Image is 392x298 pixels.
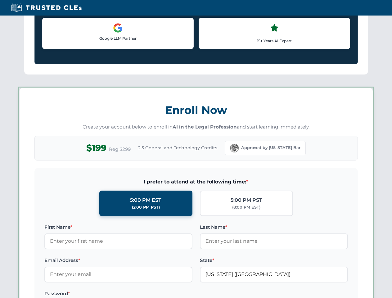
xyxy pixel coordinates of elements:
label: First Name [44,223,192,231]
span: Reg $299 [109,146,131,153]
label: Email Address [44,257,192,264]
span: $199 [86,141,106,155]
img: Florida Bar [230,144,239,152]
span: I prefer to attend at the following time: [44,178,348,186]
div: (2:00 PM PST) [132,204,160,210]
strong: AI in the Legal Profession [173,124,237,130]
div: (8:00 PM EST) [232,204,260,210]
div: 5:00 PM EST [130,196,161,204]
img: Google [113,23,123,33]
span: 2.5 General and Technology Credits [138,144,217,151]
h3: Enroll Now [34,100,358,120]
input: Enter your first name [44,233,192,249]
label: Password [44,290,192,297]
p: Create your account below to enroll in and start learning immediately. [34,124,358,131]
div: 5:00 PM PST [231,196,262,204]
p: 15+ Years AI Expert [204,38,345,44]
input: Enter your email [44,267,192,282]
img: Trusted CLEs [9,3,83,12]
label: Last Name [200,223,348,231]
p: Google LLM Partner [47,35,188,41]
label: State [200,257,348,264]
input: Enter your last name [200,233,348,249]
span: Approved by [US_STATE] Bar [241,145,300,151]
input: Florida (FL) [200,267,348,282]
